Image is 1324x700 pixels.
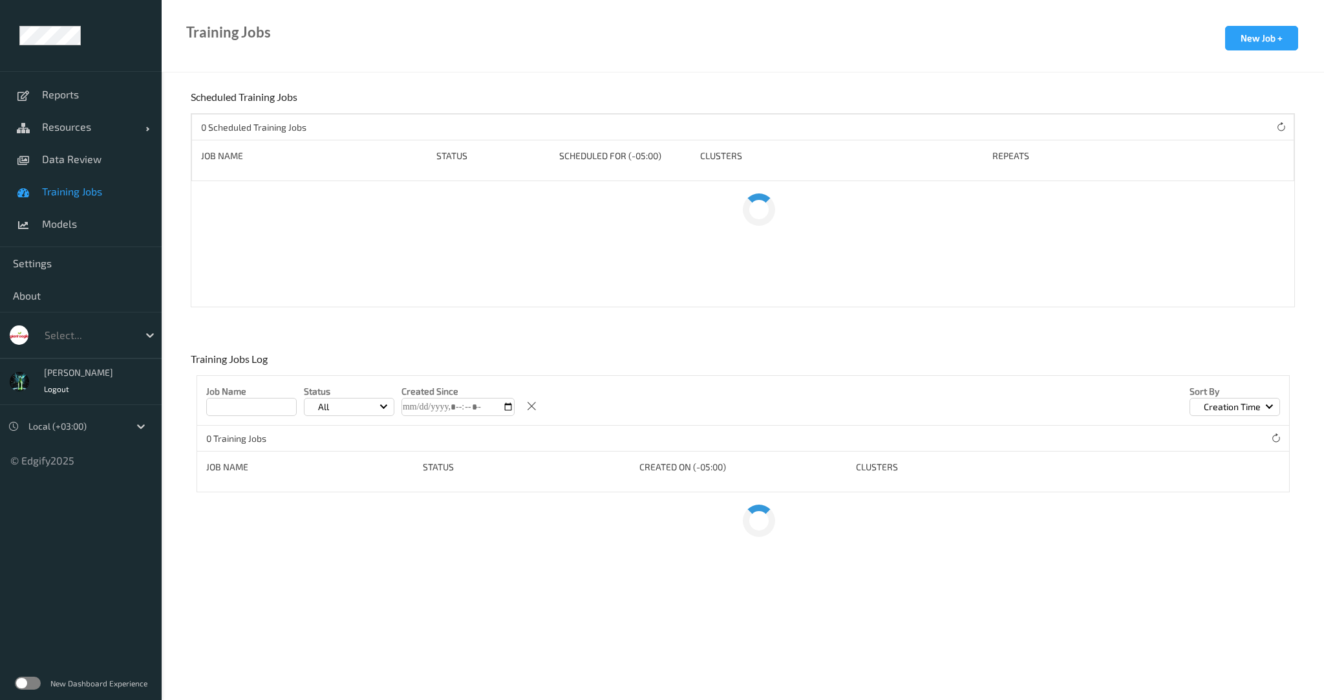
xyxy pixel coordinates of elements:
div: Scheduled for (-05:00) [559,149,691,162]
p: Job Name [206,385,297,398]
p: Status [304,385,394,398]
div: Status [436,149,550,162]
div: Training Jobs Log [191,353,271,375]
div: Clusters [700,149,983,162]
div: Scheduled Training Jobs [191,91,301,113]
p: All [314,400,334,413]
p: Created Since [401,385,515,398]
p: Creation Time [1199,400,1265,413]
p: 0 Training Jobs [206,432,303,445]
button: New Job + [1225,26,1298,50]
div: Created On (-05:00) [639,461,847,474]
div: Repeats [992,149,1087,162]
p: Sort by [1190,385,1280,398]
p: 0 Scheduled Training Jobs [201,121,306,134]
div: clusters [856,461,1063,474]
div: Training Jobs [186,26,271,39]
div: Job Name [206,461,414,474]
div: Job Name [201,149,427,162]
div: status [423,461,630,474]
